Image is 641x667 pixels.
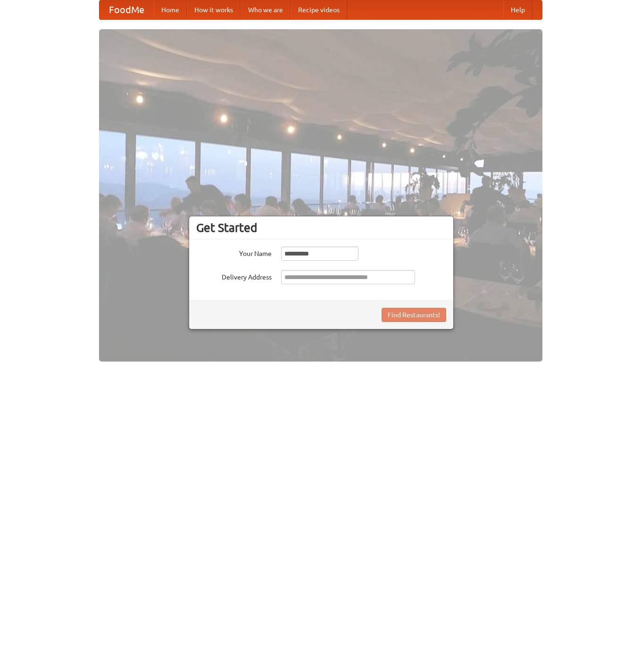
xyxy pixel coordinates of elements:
[196,221,446,235] h3: Get Started
[187,0,241,19] a: How it works
[382,308,446,322] button: Find Restaurants!
[291,0,347,19] a: Recipe videos
[154,0,187,19] a: Home
[100,0,154,19] a: FoodMe
[196,270,272,282] label: Delivery Address
[503,0,533,19] a: Help
[241,0,291,19] a: Who we are
[196,247,272,258] label: Your Name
